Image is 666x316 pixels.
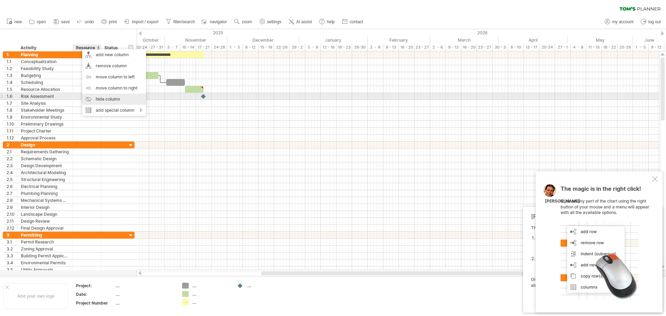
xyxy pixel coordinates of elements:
[7,107,17,113] div: 1.8
[100,17,119,26] a: print
[7,197,17,204] div: 2.8
[21,86,69,93] div: Resource Allocation
[7,121,17,127] div: 1.10
[242,19,252,24] span: zoom
[7,204,17,211] div: 2.9
[633,44,649,51] div: 1 - 5
[116,291,174,297] div: ....
[212,44,227,51] div: 24-28
[7,51,17,58] div: 1
[258,17,283,26] a: settings
[446,44,461,51] div: 9 - 13
[165,44,180,51] div: 3 - 7
[7,211,17,217] div: 2.10
[21,169,69,176] div: Architectural Modeling
[247,283,285,289] div: ....
[317,17,337,26] a: help
[82,94,146,105] div: hide column
[7,86,17,93] div: 1.5
[21,79,69,86] div: Scheduling
[539,44,555,51] div: 20-24
[21,121,69,127] div: Preliminary Drawings
[21,183,69,190] div: Electrical Planning
[7,93,17,100] div: 1.6
[430,44,446,51] div: 2 - 6
[561,186,651,300] div: Click on any part of the chart using the right button of your mouse and a menu will appear with a...
[7,253,17,259] div: 3.3
[7,239,17,245] div: 3.1
[7,142,17,148] div: 2
[499,36,567,44] div: April 2026
[21,239,69,245] div: Permit Research
[258,44,274,51] div: 15 - 19
[415,44,430,51] div: 23 - 27
[192,291,230,297] div: ....
[132,19,159,24] span: import / export
[531,213,651,220] div: [PERSON_NAME]'s AI-assistant
[76,44,97,51] div: Resource
[545,198,580,204] div: [PERSON_NAME]
[7,72,17,79] div: 1.3
[21,259,69,266] div: Environmental Permits
[352,44,368,51] div: 26-30
[602,44,617,51] div: 18 - 22
[21,162,69,169] div: Design Development
[21,211,69,217] div: Landscape Design
[7,232,17,238] div: 3
[305,44,321,51] div: 5 - 9
[649,44,664,51] div: 8 - 12
[430,36,499,44] div: March 2026
[5,17,24,26] a: new
[7,65,17,72] div: 1.2
[21,142,69,148] div: Design
[567,36,633,44] div: May 2026
[21,148,69,155] div: Requirements Gathering
[61,19,70,24] span: save
[383,44,399,51] div: 9 - 13
[7,148,17,155] div: 2.1
[164,17,197,26] a: filter/search
[21,65,69,72] div: Feasibility Study
[648,19,661,24] span: log out
[14,19,22,24] span: new
[21,218,69,224] div: Design Review
[461,44,477,51] div: 16 - 20
[7,162,17,169] div: 2.3
[232,17,254,26] a: zoom
[296,19,312,24] span: AI assist
[21,58,69,65] div: Conceptualization
[180,44,196,51] div: 10 - 14
[21,107,69,113] div: Stakeholder Meetings
[227,36,299,44] div: December 2025
[21,135,69,141] div: Approval Process
[586,44,602,51] div: 11 - 15
[243,44,258,51] div: 8 - 12
[639,17,663,26] a: log out
[104,44,120,51] div: Status
[21,72,69,79] div: Budgeting
[290,44,305,51] div: 29 - 2
[7,190,17,197] div: 2.7
[7,114,17,120] div: 1.9
[227,44,243,51] div: 1 - 5
[368,36,430,44] div: February 2026
[173,19,195,24] span: filter/search
[561,185,641,196] span: The magic is in the right click!
[7,155,17,162] div: 2.2
[7,183,17,190] div: 2.6
[196,44,212,51] div: 17 - 21
[267,19,281,24] span: settings
[7,266,17,273] div: 3.5
[7,218,17,224] div: 2.11
[82,105,146,116] div: add special column
[116,283,174,289] div: ....
[165,36,227,44] div: November 2025
[368,44,383,51] div: 2 - 6
[122,17,161,26] a: import / export
[555,44,571,51] div: 27 - 1
[210,19,227,24] span: navigator
[20,44,69,51] div: Activity
[274,44,290,51] div: 22-26
[531,225,651,306] div: The [PERSON_NAME]'s AI-assist can help you in two ways: Give it a try! With the undo button in th...
[571,44,586,51] div: 4 - 8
